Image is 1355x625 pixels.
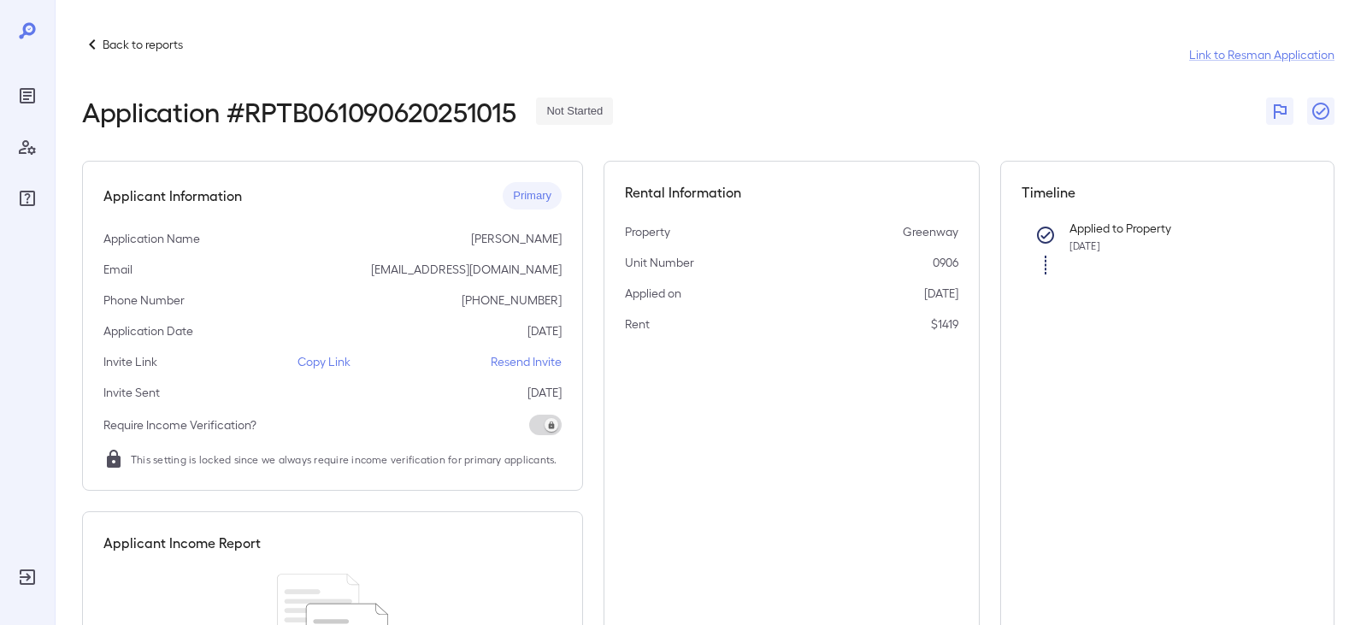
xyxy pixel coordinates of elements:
[103,261,133,278] p: Email
[933,254,958,271] p: 0906
[625,182,958,203] h5: Rental Information
[103,533,261,553] h5: Applicant Income Report
[1266,97,1293,125] button: Flag Report
[491,353,562,370] p: Resend Invite
[14,185,41,212] div: FAQ
[527,322,562,339] p: [DATE]
[1189,46,1334,63] a: Link to Resman Application
[298,353,351,370] p: Copy Link
[625,315,650,333] p: Rent
[1069,220,1287,237] p: Applied to Property
[503,188,562,204] span: Primary
[471,230,562,247] p: [PERSON_NAME]
[625,254,694,271] p: Unit Number
[103,186,242,206] h5: Applicant Information
[1022,182,1314,203] h5: Timeline
[903,223,958,240] p: Greenway
[131,451,557,468] span: This setting is locked since we always require income verification for primary applicants.
[103,384,160,401] p: Invite Sent
[103,322,193,339] p: Application Date
[924,285,958,302] p: [DATE]
[462,292,562,309] p: [PHONE_NUMBER]
[1069,239,1100,251] span: [DATE]
[931,315,958,333] p: $1419
[14,82,41,109] div: Reports
[536,103,613,120] span: Not Started
[527,384,562,401] p: [DATE]
[625,285,681,302] p: Applied on
[103,36,183,53] p: Back to reports
[371,261,562,278] p: [EMAIL_ADDRESS][DOMAIN_NAME]
[82,96,515,127] h2: Application # RPTB061090620251015
[103,353,157,370] p: Invite Link
[103,230,200,247] p: Application Name
[14,563,41,591] div: Log Out
[1307,97,1334,125] button: Close Report
[103,292,185,309] p: Phone Number
[103,416,256,433] p: Require Income Verification?
[625,223,670,240] p: Property
[14,133,41,161] div: Manage Users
